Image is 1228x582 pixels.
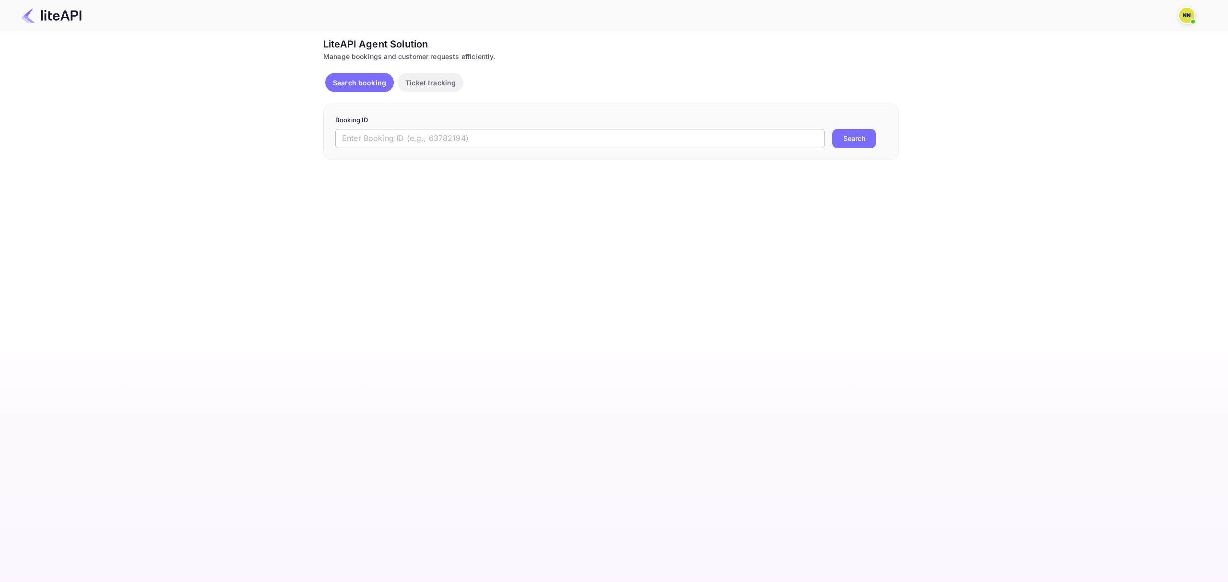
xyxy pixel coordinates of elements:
[21,8,82,23] img: LiteAPI Logo
[335,116,887,125] p: Booking ID
[405,78,456,88] p: Ticket tracking
[335,129,825,148] input: Enter Booking ID (e.g., 63782194)
[323,51,899,61] div: Manage bookings and customer requests efficiently.
[323,37,899,51] div: LiteAPI Agent Solution
[333,78,386,88] p: Search booking
[1179,8,1194,23] img: N/A N/A
[832,129,876,148] button: Search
